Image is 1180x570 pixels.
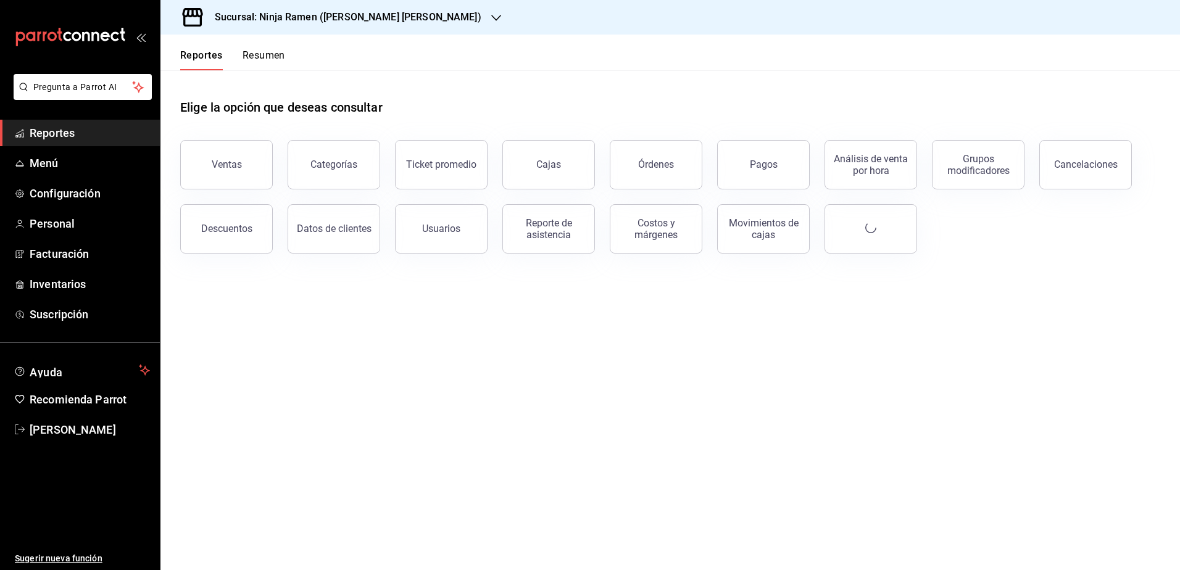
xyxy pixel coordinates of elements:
[201,223,252,234] div: Descuentos
[297,223,372,234] div: Datos de clientes
[180,49,223,70] button: Reportes
[14,74,152,100] button: Pregunta a Parrot AI
[180,98,383,117] h1: Elige la opción que deseas consultar
[502,140,595,189] a: Cajas
[1039,140,1132,189] button: Cancelaciones
[406,159,476,170] div: Ticket promedio
[610,204,702,254] button: Costos y márgenes
[1054,159,1118,170] div: Cancelaciones
[502,204,595,254] button: Reporte de asistencia
[940,153,1016,176] div: Grupos modificadores
[30,363,134,378] span: Ayuda
[30,391,150,408] span: Recomienda Parrot
[30,125,150,141] span: Reportes
[825,140,917,189] button: Análisis de venta por hora
[536,157,562,172] div: Cajas
[717,140,810,189] button: Pagos
[30,246,150,262] span: Facturación
[932,140,1024,189] button: Grupos modificadores
[136,32,146,42] button: open_drawer_menu
[180,140,273,189] button: Ventas
[395,204,488,254] button: Usuarios
[30,185,150,202] span: Configuración
[30,215,150,232] span: Personal
[30,306,150,323] span: Suscripción
[422,223,460,234] div: Usuarios
[395,140,488,189] button: Ticket promedio
[717,204,810,254] button: Movimientos de cajas
[243,49,285,70] button: Resumen
[205,10,481,25] h3: Sucursal: Ninja Ramen ([PERSON_NAME] [PERSON_NAME])
[310,159,357,170] div: Categorías
[30,276,150,292] span: Inventarios
[9,89,152,102] a: Pregunta a Parrot AI
[30,421,150,438] span: [PERSON_NAME]
[510,217,587,241] div: Reporte de asistencia
[212,159,242,170] div: Ventas
[180,204,273,254] button: Descuentos
[638,159,674,170] div: Órdenes
[750,159,778,170] div: Pagos
[180,49,285,70] div: navigation tabs
[15,552,150,565] span: Sugerir nueva función
[33,81,133,94] span: Pregunta a Parrot AI
[833,153,909,176] div: Análisis de venta por hora
[30,155,150,171] span: Menú
[725,217,802,241] div: Movimientos de cajas
[618,217,694,241] div: Costos y márgenes
[288,140,380,189] button: Categorías
[610,140,702,189] button: Órdenes
[288,204,380,254] button: Datos de clientes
